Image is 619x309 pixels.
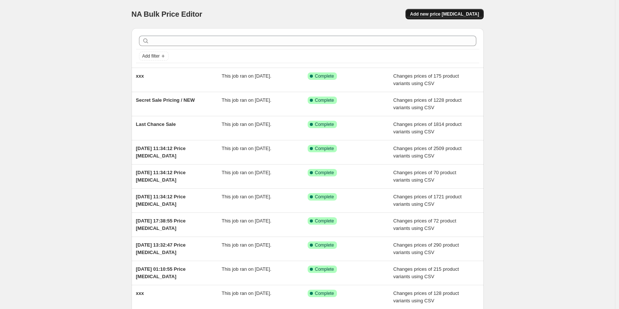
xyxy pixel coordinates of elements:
[315,218,334,224] span: Complete
[222,121,271,127] span: This job ran on [DATE].
[136,170,186,183] span: [DATE] 11:34:12 Price [MEDICAL_DATA]
[315,97,334,103] span: Complete
[315,266,334,272] span: Complete
[136,97,195,103] span: Secret Sale Pricing / NEW
[139,52,169,61] button: Add filter
[136,218,186,231] span: [DATE] 17:38:55 Price [MEDICAL_DATA]
[393,73,459,86] span: Changes prices of 175 product variants using CSV
[136,290,144,296] span: xxx
[222,218,271,224] span: This job ran on [DATE].
[132,10,202,18] span: NA Bulk Price Editor
[222,97,271,103] span: This job ran on [DATE].
[315,73,334,79] span: Complete
[393,170,456,183] span: Changes prices of 70 product variants using CSV
[393,218,456,231] span: Changes prices of 72 product variants using CSV
[393,290,459,303] span: Changes prices of 128 product variants using CSV
[136,242,186,255] span: [DATE] 13:32:47 Price [MEDICAL_DATA]
[315,146,334,152] span: Complete
[136,146,186,159] span: [DATE] 11:34:12 Price [MEDICAL_DATA]
[393,194,461,207] span: Changes prices of 1721 product variants using CSV
[136,121,176,127] span: Last Chance Sale
[410,11,479,17] span: Add new price [MEDICAL_DATA]
[315,170,334,176] span: Complete
[393,242,459,255] span: Changes prices of 290 product variants using CSV
[222,146,271,151] span: This job ran on [DATE].
[315,242,334,248] span: Complete
[222,266,271,272] span: This job ran on [DATE].
[315,194,334,200] span: Complete
[136,266,186,279] span: [DATE] 01:10:55 Price [MEDICAL_DATA]
[222,170,271,175] span: This job ran on [DATE].
[393,121,461,134] span: Changes prices of 1814 product variants using CSV
[393,266,459,279] span: Changes prices of 215 product variants using CSV
[406,9,483,19] button: Add new price [MEDICAL_DATA]
[315,290,334,296] span: Complete
[222,73,271,79] span: This job ran on [DATE].
[393,146,461,159] span: Changes prices of 2509 product variants using CSV
[142,53,160,59] span: Add filter
[315,121,334,127] span: Complete
[222,194,271,199] span: This job ran on [DATE].
[136,194,186,207] span: [DATE] 11:34:12 Price [MEDICAL_DATA]
[222,290,271,296] span: This job ran on [DATE].
[393,97,461,110] span: Changes prices of 1228 product variants using CSV
[136,73,144,79] span: xxx
[222,242,271,248] span: This job ran on [DATE].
